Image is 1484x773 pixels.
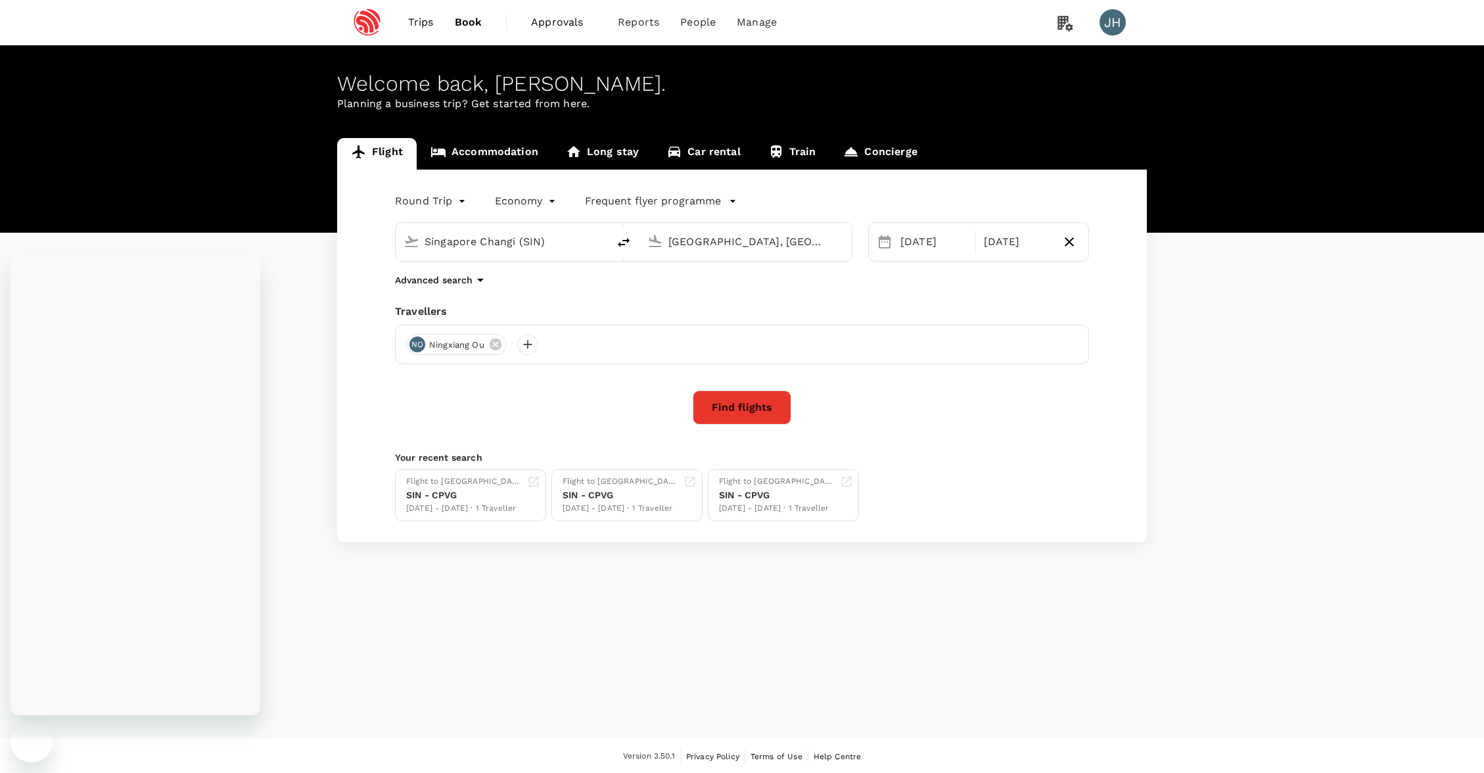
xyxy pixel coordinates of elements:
[668,231,824,252] input: Going to
[337,8,398,37] img: Espressif Systems Singapore Pte Ltd
[719,475,835,488] div: Flight to [GEOGRAPHIC_DATA]
[751,752,802,761] span: Terms of Use
[421,339,492,352] span: Ningxiang Ou
[979,229,1056,255] div: [DATE]
[599,240,601,243] button: Open
[585,193,737,209] button: Frequent flyer programme
[395,272,488,288] button: Advanced search
[814,749,862,764] a: Help Centre
[417,138,552,170] a: Accommodation
[395,304,1089,319] div: Travellers
[409,337,425,352] div: NO
[395,191,469,212] div: Round Trip
[406,334,507,355] div: NONingxiang Ou
[608,227,639,258] button: delete
[693,390,791,425] button: Find flights
[737,14,777,30] span: Manage
[1100,9,1126,35] div: JH
[11,255,260,715] iframe: Messaging window
[829,138,931,170] a: Concierge
[686,749,739,764] a: Privacy Policy
[719,488,835,502] div: SIN - CPVG
[337,96,1147,112] p: Planning a business trip? Get started from here.
[455,14,482,30] span: Book
[408,14,434,30] span: Trips
[406,475,522,488] div: Flight to [GEOGRAPHIC_DATA]
[406,502,522,515] div: [DATE] - [DATE] · 1 Traveller
[395,451,1089,464] p: Your recent search
[395,273,473,287] p: Advanced search
[11,720,53,762] iframe: Button to launch messaging window, conversation in progress
[623,750,675,763] span: Version 3.50.1
[337,138,417,170] a: Flight
[686,752,739,761] span: Privacy Policy
[843,240,845,243] button: Open
[895,229,973,255] div: [DATE]
[719,502,835,515] div: [DATE] - [DATE] · 1 Traveller
[814,752,862,761] span: Help Centre
[425,231,580,252] input: Depart from
[754,138,830,170] a: Train
[406,488,522,502] div: SIN - CPVG
[563,475,678,488] div: Flight to [GEOGRAPHIC_DATA]
[563,502,678,515] div: [DATE] - [DATE] · 1 Traveller
[531,14,597,30] span: Approvals
[653,138,754,170] a: Car rental
[552,138,653,170] a: Long stay
[337,72,1147,96] div: Welcome back , [PERSON_NAME] .
[563,488,678,502] div: SIN - CPVG
[495,191,559,212] div: Economy
[680,14,716,30] span: People
[585,193,721,209] p: Frequent flyer programme
[751,749,802,764] a: Terms of Use
[618,14,659,30] span: Reports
